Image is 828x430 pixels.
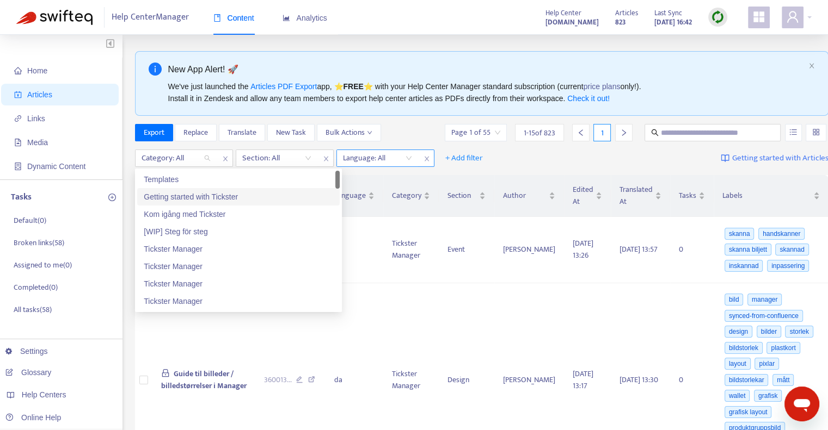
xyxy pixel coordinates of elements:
[620,129,628,136] span: right
[27,114,45,123] span: Links
[767,260,809,272] span: inpassering
[725,406,772,418] span: grafisk layout
[27,162,85,171] span: Dynamic Content
[168,80,804,104] div: We've just launched the app, ⭐ ⭐️ with your Help Center Manager standard subscription (current on...
[584,82,621,91] a: price plans
[447,190,477,202] span: Section
[725,244,771,255] span: skanna biljett
[439,175,494,217] th: Section
[14,67,22,74] span: home
[654,7,682,19] span: Last Sync
[654,16,692,28] strong: [DATE] 16:42
[144,127,164,139] span: Export
[250,82,317,91] a: Articles PDF Export
[267,124,315,141] button: New Task
[494,217,564,283] td: [PERSON_NAME]
[437,149,491,167] button: + Add filter
[149,63,162,76] span: info-circle
[392,190,421,202] span: Category
[573,367,593,392] span: [DATE] 13:17
[283,14,290,22] span: area-chart
[319,152,333,165] span: close
[383,175,439,217] th: Category
[276,127,306,139] span: New Task
[183,127,208,139] span: Replace
[789,128,797,136] span: unordered-list
[264,374,292,386] span: 360013 ...
[137,171,340,188] div: Templates
[14,139,22,146] span: file-image
[218,152,232,165] span: close
[219,124,265,141] button: Translate
[14,282,58,293] p: Completed ( 0 )
[11,191,32,204] p: Tasks
[175,124,217,141] button: Replace
[16,10,93,25] img: Swifteq
[144,260,333,272] div: Tickster Manager
[754,390,782,402] span: grafisk
[758,228,805,240] span: handskanner
[725,374,769,386] span: bildstorlekar
[343,82,363,91] b: FREE
[766,342,800,354] span: plastkort
[494,175,564,217] th: Author
[721,154,729,163] img: image-link
[108,194,116,201] span: plus-circle
[725,260,763,272] span: inskannad
[367,130,372,135] span: down
[752,10,765,23] span: appstore
[524,127,555,139] span: 1 - 15 of 823
[772,374,794,386] span: mått
[14,237,64,248] p: Broken links ( 58 )
[620,373,658,386] span: [DATE] 13:30
[445,152,483,165] span: + Add filter
[725,228,755,240] span: skanna
[14,304,52,315] p: All tasks ( 58 )
[757,326,781,338] span: bilder
[326,217,383,283] td: da
[577,129,585,136] span: left
[747,294,782,306] span: manager
[326,127,372,139] span: Bulk Actions
[14,91,22,98] span: account-book
[213,14,254,22] span: Content
[137,223,340,240] div: [WIP] Steg för steg
[573,237,593,261] span: [DATE] 13:26
[27,66,47,75] span: Home
[144,208,333,220] div: Kom igång med Tickster
[144,278,333,290] div: Tickster Manager
[711,10,725,24] img: sync.dc5367851b00ba804db3.png
[5,368,51,377] a: Glossary
[755,358,779,370] span: pixlar
[135,124,173,141] button: Export
[786,10,799,23] span: user
[785,124,802,141] button: unordered-list
[137,188,340,205] div: Getting started with Tickster
[722,190,811,202] span: Labels
[161,367,247,392] span: Guide til billeder / billedstørrelser i Manager
[213,14,221,22] span: book
[725,310,803,322] span: synced-from-confluence
[14,215,46,226] p: Default ( 0 )
[5,413,61,422] a: Online Help
[137,292,340,310] div: Tickster Manager
[679,190,696,202] span: Tasks
[725,342,763,354] span: bildstorlek
[725,326,752,338] span: design
[439,217,494,283] td: Event
[651,129,659,136] span: search
[334,190,366,202] span: Language
[326,175,383,217] th: Language
[564,175,611,217] th: Edited At
[615,16,626,28] strong: 823
[14,259,72,271] p: Assigned to me ( 0 )
[670,217,714,283] td: 0
[144,243,333,255] div: Tickster Manager
[137,258,340,275] div: Tickster Manager
[420,152,434,165] span: close
[620,243,658,255] span: [DATE] 13:57
[144,226,333,238] div: [WIP] Steg för steg
[503,190,547,202] span: Author
[161,369,170,377] span: lock
[14,163,22,170] span: container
